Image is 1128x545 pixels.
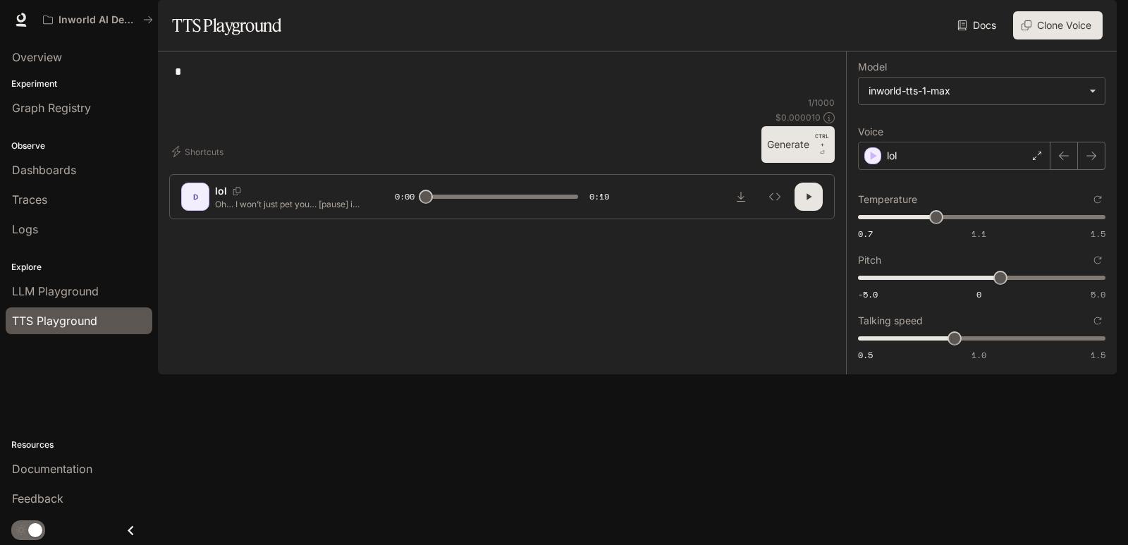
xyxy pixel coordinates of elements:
[858,288,878,300] span: -5.0
[808,97,835,109] p: 1 / 1000
[815,132,829,149] p: CTRL +
[858,62,887,72] p: Model
[858,255,881,265] p: Pitch
[169,140,229,163] button: Shortcuts
[1013,11,1103,39] button: Clone Voice
[775,111,821,123] p: $ 0.000010
[215,198,361,210] p: Oh… I won’t just pet you… [pause] if you’re soft… I’ll trace every inch with my hands… slow enoug...
[815,132,829,157] p: ⏎
[59,14,137,26] p: Inworld AI Demos
[1090,192,1105,207] button: Reset to default
[395,190,415,204] span: 0:00
[971,228,986,240] span: 1.1
[727,183,755,211] button: Download audio
[1090,313,1105,329] button: Reset to default
[172,11,281,39] h1: TTS Playground
[859,78,1105,104] div: inworld-tts-1-max
[858,228,873,240] span: 0.7
[761,126,835,163] button: GenerateCTRL +⏎
[37,6,159,34] button: All workspaces
[955,11,1002,39] a: Docs
[1091,349,1105,361] span: 1.5
[887,149,897,163] p: lol
[215,184,227,198] p: lol
[858,349,873,361] span: 0.5
[858,127,883,137] p: Voice
[1090,252,1105,268] button: Reset to default
[976,288,981,300] span: 0
[869,84,1082,98] div: inworld-tts-1-max
[761,183,789,211] button: Inspect
[184,185,207,208] div: D
[858,316,923,326] p: Talking speed
[971,349,986,361] span: 1.0
[858,195,917,204] p: Temperature
[589,190,609,204] span: 0:19
[1091,288,1105,300] span: 5.0
[227,187,247,195] button: Copy Voice ID
[1091,228,1105,240] span: 1.5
